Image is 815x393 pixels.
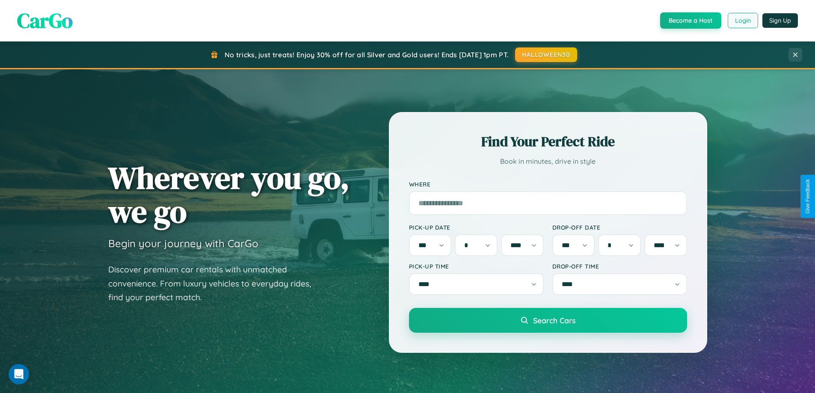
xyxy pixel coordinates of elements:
[108,161,350,228] h1: Wherever you go, we go
[409,308,687,333] button: Search Cars
[552,224,687,231] label: Drop-off Date
[515,47,577,62] button: HALLOWEEN30
[225,50,509,59] span: No tricks, just treats! Enjoy 30% off for all Silver and Gold users! Ends [DATE] 1pm PT.
[660,12,721,29] button: Become a Host
[409,224,544,231] label: Pick-up Date
[552,263,687,270] label: Drop-off Time
[762,13,798,28] button: Sign Up
[9,364,29,384] iframe: Intercom live chat
[805,179,811,214] div: Give Feedback
[409,132,687,151] h2: Find Your Perfect Ride
[533,316,575,325] span: Search Cars
[108,263,322,304] p: Discover premium car rentals with unmatched convenience. From luxury vehicles to everyday rides, ...
[409,180,687,188] label: Where
[409,155,687,168] p: Book in minutes, drive in style
[409,263,544,270] label: Pick-up Time
[108,237,258,250] h3: Begin your journey with CarGo
[17,6,73,35] span: CarGo
[728,13,758,28] button: Login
